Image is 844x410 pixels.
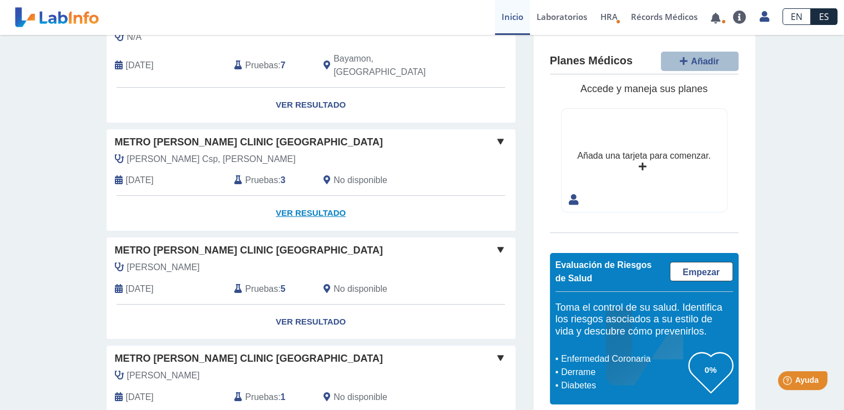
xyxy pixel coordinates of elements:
[245,282,278,296] span: Pruebas
[245,59,278,72] span: Pruebas
[558,352,689,366] li: Enfermedad Coronaria
[115,243,383,258] span: Metro [PERSON_NAME] Clinic [GEOGRAPHIC_DATA]
[107,88,516,123] a: Ver Resultado
[245,174,278,187] span: Pruebas
[580,83,707,94] span: Accede y maneja sus planes
[126,391,154,404] span: 2024-09-25
[661,52,739,71] button: Añadir
[333,391,387,404] span: No disponible
[126,59,154,72] span: 2025-07-12
[683,267,720,277] span: Empezar
[115,135,383,150] span: Metro [PERSON_NAME] Clinic [GEOGRAPHIC_DATA]
[126,282,154,296] span: 2025-02-17
[689,363,733,377] h3: 0%
[600,11,618,22] span: HRA
[782,8,811,25] a: EN
[558,379,689,392] li: Diabetes
[107,305,516,340] a: Ver Resultado
[555,302,733,338] h5: Toma el control de su salud. Identifica los riesgos asociados a su estilo de vida y descubre cómo...
[127,31,142,44] span: N/A
[550,54,633,68] h4: Planes Médicos
[333,52,456,79] span: Bayamon, PR
[127,369,200,382] span: Castillo Martinez, Victor
[745,367,832,398] iframe: Help widget launcher
[811,8,837,25] a: ES
[226,282,315,296] div: :
[333,174,387,187] span: No disponible
[281,284,286,293] b: 5
[245,391,278,404] span: Pruebas
[558,366,689,379] li: Derrame
[226,391,315,404] div: :
[281,392,286,402] b: 1
[555,260,652,283] span: Evaluación de Riesgos de Salud
[127,261,200,274] span: Latimer, Carlos
[127,153,296,166] span: Olmeda Csp, Edwin
[226,52,315,79] div: :
[691,57,719,66] span: Añadir
[226,174,315,187] div: :
[115,351,383,366] span: Metro [PERSON_NAME] Clinic [GEOGRAPHIC_DATA]
[126,174,154,187] span: 2025-04-29
[333,282,387,296] span: No disponible
[281,60,286,70] b: 7
[107,196,516,231] a: Ver Resultado
[577,149,710,163] div: Añada una tarjeta para comenzar.
[670,262,733,281] a: Empezar
[281,175,286,185] b: 3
